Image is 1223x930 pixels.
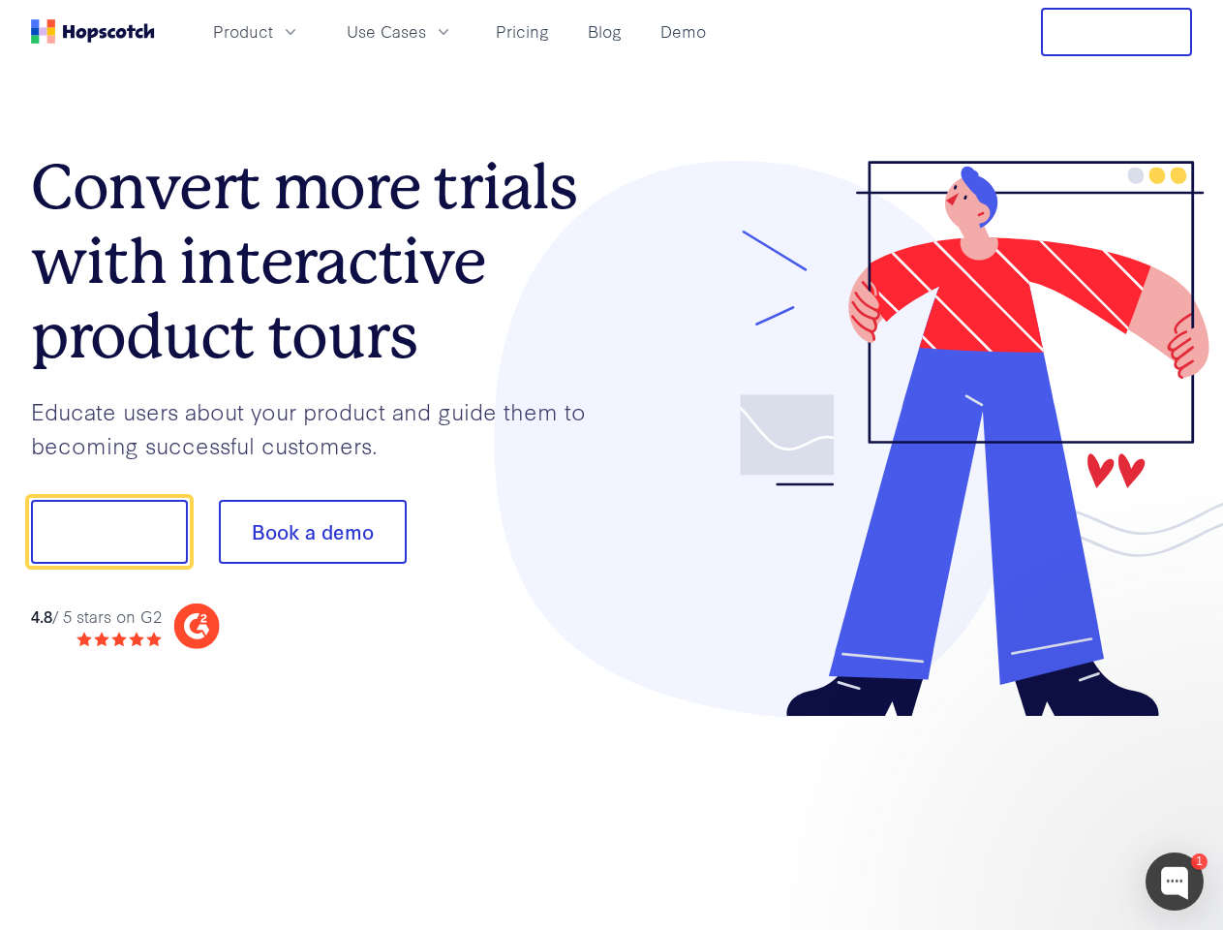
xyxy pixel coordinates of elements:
a: Home [31,19,155,44]
a: Demo [653,15,714,47]
div: / 5 stars on G2 [31,604,162,629]
strong: 4.8 [31,604,52,627]
a: Blog [580,15,629,47]
span: Product [213,19,273,44]
a: Pricing [488,15,557,47]
button: Show me! [31,500,188,564]
span: Use Cases [347,19,426,44]
button: Free Trial [1041,8,1192,56]
button: Book a demo [219,500,407,564]
button: Product [201,15,312,47]
div: 1 [1191,853,1208,870]
p: Educate users about your product and guide them to becoming successful customers. [31,394,612,461]
button: Use Cases [335,15,465,47]
h1: Convert more trials with interactive product tours [31,150,612,373]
